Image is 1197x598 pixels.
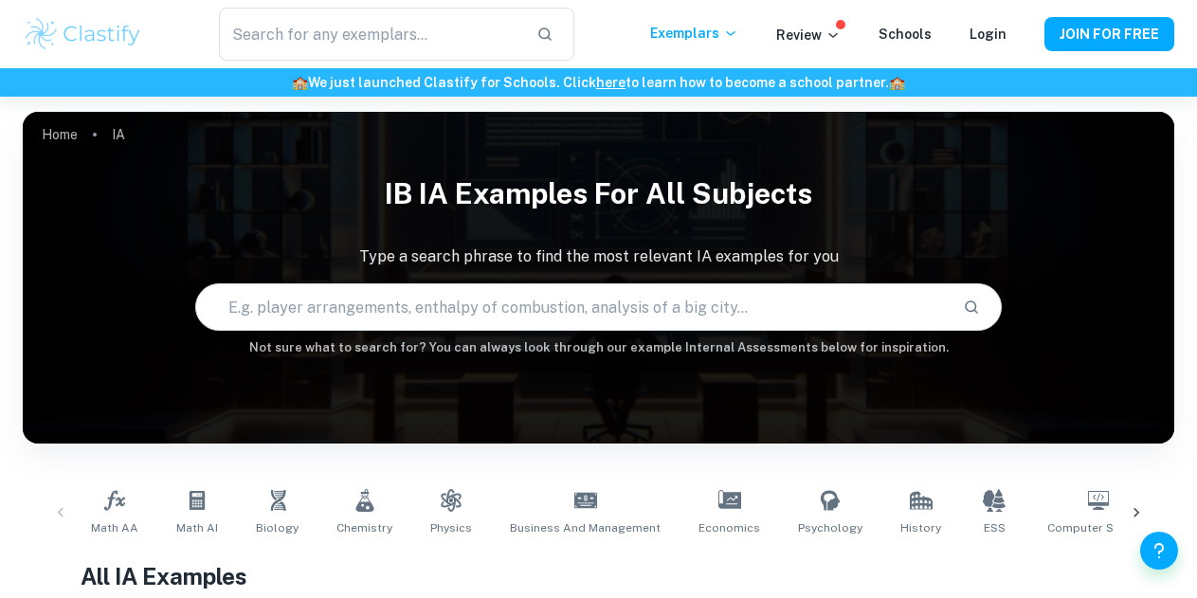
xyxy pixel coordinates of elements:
a: Home [42,121,78,148]
span: Math AA [91,519,138,536]
a: Login [970,27,1007,42]
span: Biology [256,519,299,536]
span: 🏫 [889,75,905,90]
button: JOIN FOR FREE [1044,17,1174,51]
span: Business and Management [510,519,661,536]
button: Search [955,291,988,323]
p: Review [776,25,841,45]
span: Physics [430,519,472,536]
span: History [900,519,941,536]
h6: Not sure what to search for? You can always look through our example Internal Assessments below f... [23,338,1174,357]
span: Computer Science [1047,519,1150,536]
a: Schools [879,27,932,42]
span: 🏫 [292,75,308,90]
button: Help and Feedback [1140,532,1178,570]
span: Math AI [176,519,218,536]
span: Psychology [798,519,862,536]
p: Exemplars [650,23,738,44]
h1: All IA Examples [81,559,1117,593]
span: Economics [698,519,760,536]
img: Clastify logo [23,15,143,53]
h1: IB IA examples for all subjects [23,165,1174,223]
a: here [596,75,626,90]
p: Type a search phrase to find the most relevant IA examples for you [23,245,1174,268]
span: ESS [984,519,1006,536]
h6: We just launched Clastify for Schools. Click to learn how to become a school partner. [4,72,1193,93]
input: E.g. player arrangements, enthalpy of combustion, analysis of a big city... [196,281,948,334]
p: IA [112,124,125,145]
input: Search for any exemplars... [219,8,521,61]
span: Chemistry [336,519,392,536]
